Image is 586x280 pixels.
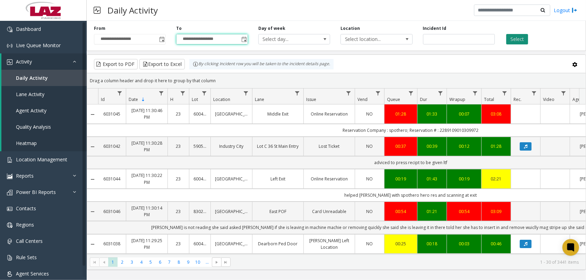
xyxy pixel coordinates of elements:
a: [GEOGRAPHIC_DATA] [215,176,248,182]
span: NO [367,143,373,149]
span: Lot [192,96,198,102]
a: 00:12 [451,143,477,150]
img: 'icon' [7,255,12,261]
span: Page 6 [155,257,165,267]
a: 23 [172,240,185,247]
span: Regions [16,221,34,228]
a: [DATE] 11:30:14 PM [130,205,163,218]
label: To [176,25,182,32]
button: Select [506,34,528,44]
div: 03:08 [486,111,507,117]
a: Dearborn Ped Door [257,240,299,247]
span: Location Management [16,156,67,163]
span: Vend [357,96,368,102]
kendo-pager-info: 1 - 30 of 3441 items [235,259,579,265]
span: Queue [387,96,400,102]
a: Wrapup Filter Menu [471,88,480,98]
a: [DATE] 11:30:46 PM [130,107,163,120]
span: Dur [420,96,427,102]
img: 'icon' [7,206,12,212]
a: Activity [1,53,87,70]
img: 'icon' [7,59,12,65]
a: 6031044 [102,176,122,182]
img: pageIcon [94,2,101,19]
a: Collapse Details [87,177,98,182]
span: Sortable [140,97,146,102]
a: 6031046 [102,208,122,215]
a: 23 [172,208,185,215]
span: Total [484,96,494,102]
span: Daily Activity [16,75,48,81]
span: NO [367,241,373,247]
a: NO [359,240,380,247]
img: 'icon' [7,222,12,228]
div: 01:43 [422,176,442,182]
span: Page 11 [202,257,212,267]
a: Issue Filter Menu [344,88,353,98]
div: By clicking Incident row you will be taken to the incident details page. [189,59,334,69]
a: 830216 [193,208,206,215]
span: Power BI Reports [16,189,56,195]
a: Daily Activity [1,70,87,86]
img: 'icon' [7,239,12,244]
div: 02:21 [486,176,507,182]
a: 00:54 [389,208,413,215]
span: Page 10 [193,257,202,267]
a: [GEOGRAPHIC_DATA] [215,111,248,117]
img: 'icon' [7,43,12,49]
div: 03:09 [486,208,507,215]
a: 01:21 [422,208,442,215]
span: Page 8 [174,257,183,267]
div: 00:07 [451,111,477,117]
img: 'icon' [7,157,12,163]
a: 01:28 [389,111,413,117]
a: H Filter Menu [178,88,188,98]
a: Total Filter Menu [500,88,509,98]
img: logout [572,7,577,14]
a: 600405 [193,240,206,247]
span: Go to the next page [212,257,221,267]
span: Page 4 [137,257,146,267]
span: Agent Services [16,270,49,277]
a: 6031042 [102,143,122,150]
span: Go to the next page [214,260,219,265]
span: Contacts [16,205,36,212]
a: 00:37 [389,143,413,150]
a: [DATE] 11:30:28 PM [130,140,163,153]
a: [GEOGRAPHIC_DATA] [215,208,248,215]
span: Go to the last page [223,260,229,265]
label: From [94,25,105,32]
a: 00:54 [451,208,477,215]
a: 00:03 [451,240,477,247]
a: Lot C 36 St Main Entry [257,143,299,150]
span: Live Queue Monitor [16,42,61,49]
span: NO [367,209,373,214]
a: Online Reservation [308,111,351,117]
span: Page 5 [146,257,155,267]
span: Video [543,96,554,102]
a: Collapse Details [87,112,98,117]
a: 00:19 [389,176,413,182]
a: 01:28 [486,143,507,150]
a: 6031038 [102,240,122,247]
span: Select location... [341,34,398,44]
a: 00:25 [389,240,413,247]
a: Quality Analysis [1,119,87,135]
a: 600405 [193,111,206,117]
div: 00:39 [422,143,442,150]
span: Issue [306,96,316,102]
a: 590571 [193,143,206,150]
span: Page 7 [165,257,174,267]
span: Dashboard [16,26,41,32]
img: 'icon' [7,190,12,195]
a: Video Filter Menu [559,88,568,98]
div: Drag a column header and drop it here to group by that column [87,75,586,87]
a: Lane Filter Menu [293,88,302,98]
